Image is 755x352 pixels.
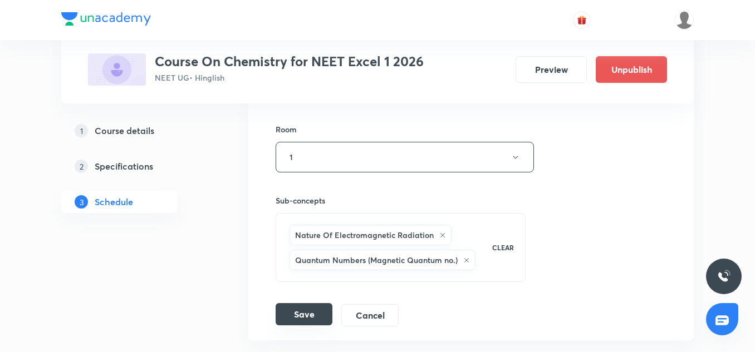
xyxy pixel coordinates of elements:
button: avatar [573,11,591,29]
h5: Specifications [95,160,153,173]
h6: Room [276,123,297,135]
button: Preview [516,56,587,83]
p: NEET UG • Hinglish [155,72,424,83]
button: 1 [276,142,534,172]
img: avatar [577,15,587,25]
h6: Nature Of Electromagnetic Radiation [295,229,434,241]
a: Company Logo [61,12,151,28]
img: ttu [717,270,731,283]
p: 3 [75,195,88,209]
img: Company Logo [61,12,151,26]
img: Arpit Srivastava [675,11,694,29]
button: Save [276,303,332,325]
button: Cancel [341,304,399,326]
p: CLEAR [492,242,514,252]
h3: Course On Chemistry for NEET Excel 1 2026 [155,53,424,70]
p: 1 [75,124,88,137]
p: 2 [75,160,88,173]
a: 2Specifications [61,155,213,177]
a: 1Course details [61,120,213,142]
h5: Course details [95,124,154,137]
h6: Quantum Numbers (Magnetic Quantum no.) [295,254,458,266]
img: 32EA4BB1-9878-4811-8CCE-20B7CDE659E1_plus.png [88,53,146,86]
button: Unpublish [596,56,667,83]
h6: Sub-concepts [276,195,526,206]
h5: Schedule [95,195,133,209]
